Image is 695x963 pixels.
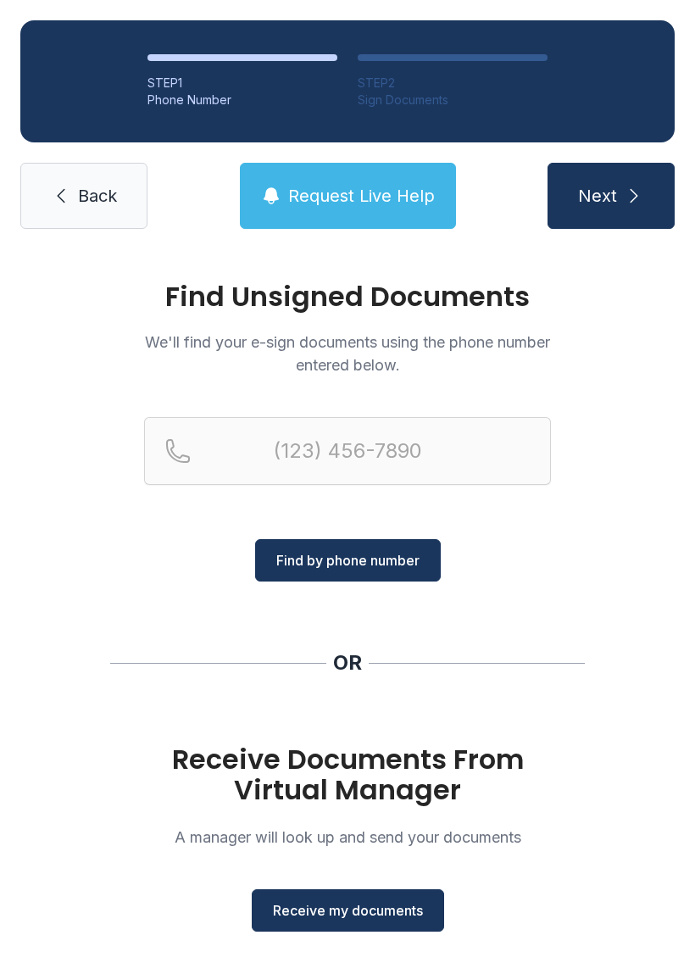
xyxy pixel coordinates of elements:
[147,75,337,92] div: STEP 1
[578,184,617,208] span: Next
[144,331,551,376] p: We'll find your e-sign documents using the phone number entered below.
[276,550,420,571] span: Find by phone number
[147,92,337,109] div: Phone Number
[144,417,551,485] input: Reservation phone number
[358,92,548,109] div: Sign Documents
[358,75,548,92] div: STEP 2
[288,184,435,208] span: Request Live Help
[144,283,551,310] h1: Find Unsigned Documents
[144,744,551,805] h1: Receive Documents From Virtual Manager
[144,826,551,849] p: A manager will look up and send your documents
[78,184,117,208] span: Back
[333,649,362,676] div: OR
[273,900,423,921] span: Receive my documents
